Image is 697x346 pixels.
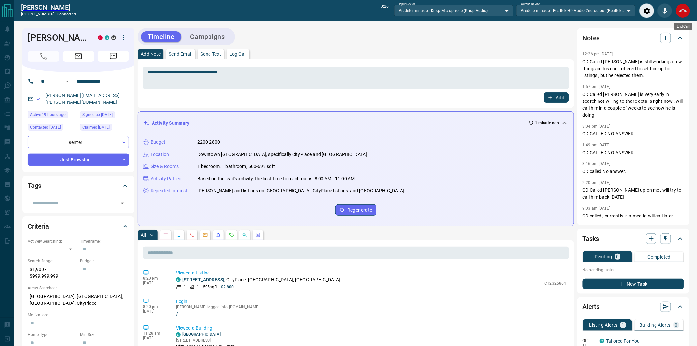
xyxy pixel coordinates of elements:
[28,238,77,244] p: Actively Searching:
[182,332,221,337] a: [GEOGRAPHIC_DATA]
[657,3,672,18] div: Mute
[143,117,569,129] div: Activity Summary1 minute ago
[63,77,71,85] button: Open
[141,31,181,42] button: Timeline
[674,23,692,30] div: End Call
[28,124,77,133] div: Wed Mar 12 2025
[583,231,684,246] div: Tasks
[203,232,208,238] svg: Emails
[583,299,684,315] div: Alerts
[143,331,166,336] p: 11:28 am
[622,323,624,327] p: 1
[583,187,684,201] p: CD Called [PERSON_NAME] up on me , will try to call him back [DATE]
[176,332,181,337] div: condos.ca
[583,30,684,46] div: Notes
[30,124,61,130] span: Contacted [DATE]
[197,175,355,182] p: Based on the lead's activity, the best time to reach out is: 8:00 AM - 11:00 AM
[28,258,77,264] p: Search Range:
[28,285,129,291] p: Areas Searched:
[143,336,166,340] p: [DATE]
[197,187,404,194] p: [PERSON_NAME] and listings on [GEOGRAPHIC_DATA], CityPlace listings, and [GEOGRAPHIC_DATA]
[583,168,684,175] p: CD called No answer.
[640,323,671,327] p: Building Alerts
[63,51,94,62] span: Email
[98,35,103,40] div: property.ca
[176,270,566,276] p: Viewed a Listing
[184,31,232,42] button: Campaigns
[394,5,513,16] div: Predeterminado - Krisp Microphone (Krisp Audio)
[583,58,684,79] p: CD Called [PERSON_NAME] is still working a few things on his end , offered to set him up for list...
[151,175,183,182] p: Activity Pattern
[82,124,110,130] span: Claimed [DATE]
[676,3,690,18] div: End Call
[197,151,367,158] p: Downtown [GEOGRAPHIC_DATA], specifically CityPlace and [GEOGRAPHIC_DATA]
[176,277,181,282] div: condos.ca
[30,111,66,118] span: Active 19 hours ago
[200,52,221,56] p: Send Text
[143,309,166,314] p: [DATE]
[589,323,618,327] p: Listing Alerts
[141,233,146,237] p: All
[28,180,41,191] h2: Tags
[381,3,389,18] p: 0:26
[583,180,611,185] p: 2:20 pm [DATE]
[197,284,199,290] p: 1
[151,163,179,170] p: Size & Rooms
[28,51,59,62] span: Call
[583,84,611,89] p: 1:57 pm [DATE]
[184,284,186,290] p: 1
[151,151,169,158] p: Location
[80,124,129,133] div: Mon Jan 13 2025
[152,120,189,127] p: Activity Summary
[176,305,566,309] p: [PERSON_NAME] logged into [DOMAIN_NAME]
[21,3,76,11] a: [PERSON_NAME]
[80,332,129,338] p: Min Size:
[28,111,77,120] div: Mon Aug 11 2025
[535,120,559,126] p: 1 minute ago
[28,332,77,338] p: Home Type:
[583,338,596,344] p: Off
[583,130,684,137] p: CD CALLED NO ANSWER.
[98,51,129,62] span: Message
[583,124,611,129] p: 3:04 pm [DATE]
[80,111,129,120] div: Sun Jan 12 2025
[28,221,49,232] h2: Criteria
[143,304,166,309] p: 8:20 pm
[583,52,613,56] p: 12:26 pm [DATE]
[28,154,129,166] div: Just Browsing
[229,232,234,238] svg: Requests
[82,111,113,118] span: Signed up [DATE]
[143,281,166,285] p: [DATE]
[583,213,684,219] p: CD called , currently in a meetig will call later.
[141,52,161,56] p: Add Note
[176,232,181,238] svg: Lead Browsing Activity
[583,265,684,275] p: No pending tasks
[176,311,566,317] a: /
[675,323,678,327] p: 0
[583,143,611,147] p: 1:49 pm [DATE]
[143,276,166,281] p: 8:20 pm
[197,139,220,146] p: 2200-2800
[583,33,600,43] h2: Notes
[163,232,168,238] svg: Notes
[105,35,109,40] div: condos.ca
[80,258,129,264] p: Budget:
[545,280,566,286] p: C12325864
[28,312,129,318] p: Motivation:
[583,149,684,156] p: CD CALLED NO ANSWER.
[28,178,129,193] div: Tags
[182,277,224,282] a: [STREET_ADDRESS]
[169,52,192,56] p: Send Email
[544,92,569,103] button: Add
[216,232,221,238] svg: Listing Alerts
[57,12,76,16] span: connected
[242,232,247,238] svg: Opportunities
[221,284,234,290] p: $2,800
[189,232,195,238] svg: Calls
[28,291,129,309] p: [GEOGRAPHIC_DATA], [GEOGRAPHIC_DATA], [GEOGRAPHIC_DATA], CityPlace
[583,302,600,312] h2: Alerts
[595,254,612,259] p: Pending
[176,337,235,343] p: [STREET_ADDRESS]
[28,32,88,43] h1: [PERSON_NAME]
